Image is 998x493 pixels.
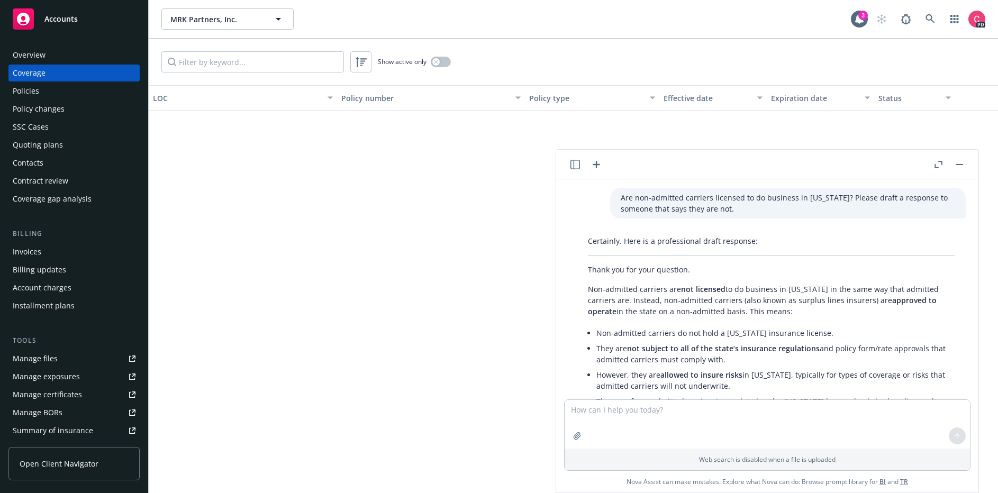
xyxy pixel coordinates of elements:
[588,284,955,317] p: Non-admitted carriers are to do business in [US_STATE] in the same way that admitted carriers are...
[8,368,140,385] a: Manage exposures
[588,235,955,246] p: Certainly. Here is a professional draft response:
[895,8,917,30] a: Report a Bug
[8,154,140,171] a: Contacts
[13,172,68,189] div: Contract review
[8,279,140,296] a: Account charges
[13,101,65,117] div: Policy changes
[8,118,140,135] a: SSC Cases
[8,243,140,260] a: Invoices
[944,8,965,30] a: Switch app
[871,8,892,30] a: Start snowing
[596,367,955,394] li: However, they are in [US_STATE], typically for types of coverage or risks that admitted carriers ...
[8,4,140,34] a: Accounts
[627,343,820,353] span: not subject to all of the state’s insurance regulations
[621,192,955,214] p: Are non-admitted carriers licensed to do business in [US_STATE]? Please draft a response to someo...
[529,93,643,104] div: Policy type
[44,15,78,23] span: Accounts
[879,477,886,486] a: BI
[664,93,751,104] div: Effective date
[8,47,140,63] a: Overview
[13,279,71,296] div: Account charges
[767,85,874,111] button: Expiration date
[596,341,955,367] li: They are and policy form/rate approvals that admitted carriers must comply with.
[874,85,955,111] button: Status
[627,471,908,492] span: Nova Assist can make mistakes. Explore what Nova can do: Browse prompt library for and
[8,172,140,189] a: Contract review
[8,350,140,367] a: Manage files
[13,136,63,153] div: Quoting plans
[525,85,659,111] button: Policy type
[13,404,62,421] div: Manage BORs
[341,93,510,104] div: Policy number
[8,101,140,117] a: Policy changes
[13,350,58,367] div: Manage files
[153,93,321,104] div: LOC
[659,85,767,111] button: Effective date
[13,190,92,207] div: Coverage gap analysis
[13,243,41,260] div: Invoices
[170,14,262,25] span: MRK Partners, Inc.
[771,93,858,104] div: Expiration date
[920,8,941,30] a: Search
[900,477,908,486] a: TR
[8,297,140,314] a: Installment plans
[161,51,344,72] input: Filter by keyword...
[596,325,955,341] li: Non-admitted carriers do not hold a [US_STATE] insurance license.
[858,11,868,20] div: 3
[8,136,140,153] a: Quoting plans
[968,11,985,28] img: photo
[13,154,43,171] div: Contacts
[13,422,93,439] div: Summary of insurance
[660,370,742,380] span: allowed to insure risks
[878,93,939,104] div: Status
[161,8,294,30] button: MRK Partners, Inc.
[149,85,337,111] button: LOC
[13,386,82,403] div: Manage certificates
[8,404,140,421] a: Manage BORs
[20,458,98,469] span: Open Client Navigator
[8,386,140,403] a: Manage certificates
[13,83,39,99] div: Policies
[13,118,49,135] div: SSC Cases
[8,422,140,439] a: Summary of insurance
[13,261,66,278] div: Billing updates
[8,261,140,278] a: Billing updates
[8,335,140,346] div: Tools
[378,57,427,66] span: Show active only
[8,229,140,239] div: Billing
[681,284,725,294] span: not licensed
[8,190,140,207] a: Coverage gap analysis
[13,368,80,385] div: Manage exposures
[588,264,955,275] p: Thank you for your question.
[13,297,75,314] div: Installment plans
[8,83,140,99] a: Policies
[13,47,46,63] div: Overview
[13,65,46,81] div: Coverage
[596,394,955,420] li: The use of non-admitted carriers is regulated under [US_STATE] law, and only brokers licensed as ...
[8,65,140,81] a: Coverage
[337,85,525,111] button: Policy number
[571,455,964,464] p: Web search is disabled when a file is uploaded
